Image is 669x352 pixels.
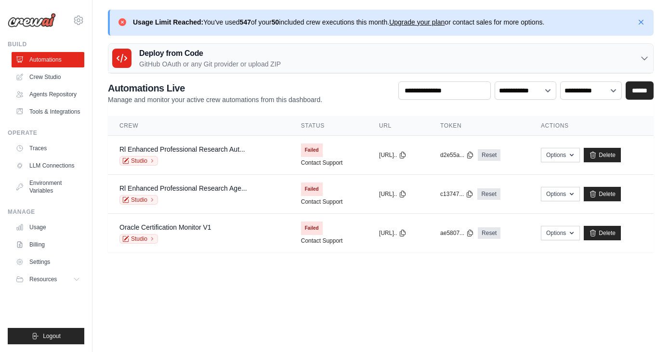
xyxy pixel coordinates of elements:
[584,187,621,201] a: Delete
[8,40,84,48] div: Build
[240,18,251,26] strong: 547
[301,143,323,157] span: Failed
[108,95,322,104] p: Manage and monitor your active crew automations from this dashboard.
[12,175,84,198] a: Environment Variables
[133,17,544,27] p: You've used of your included crew executions this month. or contact sales for more options.
[12,237,84,252] a: Billing
[119,223,211,231] a: Oracle Certification Monitor V1
[12,254,84,270] a: Settings
[12,69,84,85] a: Crew Studio
[139,59,281,69] p: GitHub OAuth or any Git provider or upload ZIP
[440,190,473,198] button: c13747...
[12,220,84,235] a: Usage
[367,116,429,136] th: URL
[429,116,529,136] th: Token
[139,48,281,59] h3: Deploy from Code
[43,332,61,340] span: Logout
[301,198,343,206] a: Contact Support
[108,81,322,95] h2: Automations Live
[108,116,289,136] th: Crew
[272,18,279,26] strong: 50
[289,116,367,136] th: Status
[440,229,474,237] button: ae5807...
[529,116,654,136] th: Actions
[12,158,84,173] a: LLM Connections
[119,145,245,153] a: Rl Enhanced Professional Research Aut...
[12,87,84,102] a: Agents Repository
[8,208,84,216] div: Manage
[133,18,203,26] strong: Usage Limit Reached:
[541,226,580,240] button: Options
[301,222,323,235] span: Failed
[12,104,84,119] a: Tools & Integrations
[119,156,158,166] a: Studio
[541,148,580,162] button: Options
[8,328,84,344] button: Logout
[8,13,56,27] img: Logo
[478,149,500,161] a: Reset
[119,195,158,205] a: Studio
[119,234,158,244] a: Studio
[478,227,500,239] a: Reset
[440,151,474,159] button: d2e55a...
[12,141,84,156] a: Traces
[301,237,343,245] a: Contact Support
[477,188,500,200] a: Reset
[389,18,445,26] a: Upgrade your plan
[8,129,84,137] div: Operate
[29,275,57,283] span: Resources
[119,184,247,192] a: Rl Enhanced Professional Research Age...
[541,187,580,201] button: Options
[301,183,323,196] span: Failed
[584,148,621,162] a: Delete
[584,226,621,240] a: Delete
[12,272,84,287] button: Resources
[301,159,343,167] a: Contact Support
[12,52,84,67] a: Automations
